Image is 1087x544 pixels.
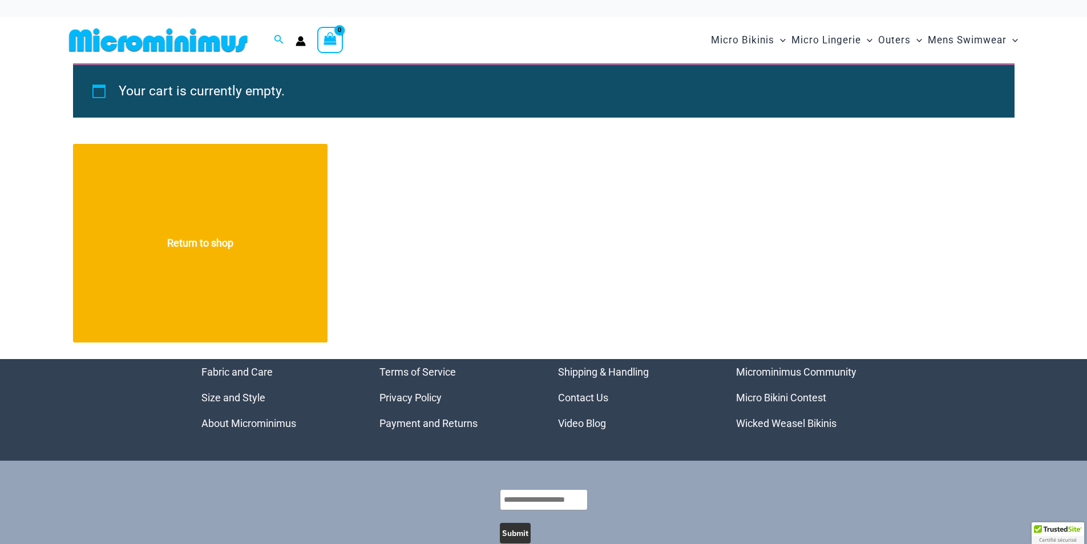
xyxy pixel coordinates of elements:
aside: Footer Widget 1 [201,359,351,436]
a: Size and Style [201,392,265,404]
a: Return to shop [73,144,328,342]
aside: Footer Widget 2 [379,359,530,436]
a: Privacy Policy [379,392,442,404]
a: Microminimus Community [736,366,856,378]
a: Micro BikinisMenu ToggleMenu Toggle [708,23,789,58]
a: Payment and Returns [379,417,478,429]
aside: Footer Widget 4 [736,359,886,436]
a: Micro LingerieMenu ToggleMenu Toggle [789,23,875,58]
nav: Menu [558,359,708,436]
nav: Site Navigation [706,21,1023,59]
div: Your cart is currently empty. [73,63,1015,118]
a: Contact Us [558,392,608,404]
nav: Menu [201,359,351,436]
span: Menu Toggle [774,26,786,55]
a: Mens SwimwearMenu ToggleMenu Toggle [925,23,1021,58]
a: Account icon link [296,36,306,46]
span: Outers [878,26,911,55]
span: Mens Swimwear [928,26,1007,55]
span: Micro Lingerie [791,26,861,55]
a: Wicked Weasel Bikinis [736,417,837,429]
aside: Footer Widget 3 [558,359,708,436]
a: Micro Bikini Contest [736,392,826,404]
a: About Microminimus [201,417,296,429]
a: Terms of Service [379,366,456,378]
button: Submit [500,523,531,543]
nav: Menu [736,359,886,436]
a: View Shopping Cart, empty [317,27,344,53]
a: Fabric and Care [201,366,273,378]
a: Shipping & Handling [558,366,649,378]
img: MM SHOP LOGO FLAT [64,27,252,53]
a: Search icon link [274,33,284,47]
span: Menu Toggle [911,26,922,55]
div: TrustedSite Certified [1032,522,1084,544]
nav: Menu [379,359,530,436]
a: Video Blog [558,417,606,429]
span: Micro Bikinis [711,26,774,55]
a: OutersMenu ToggleMenu Toggle [875,23,925,58]
span: Menu Toggle [861,26,872,55]
span: Menu Toggle [1007,26,1018,55]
